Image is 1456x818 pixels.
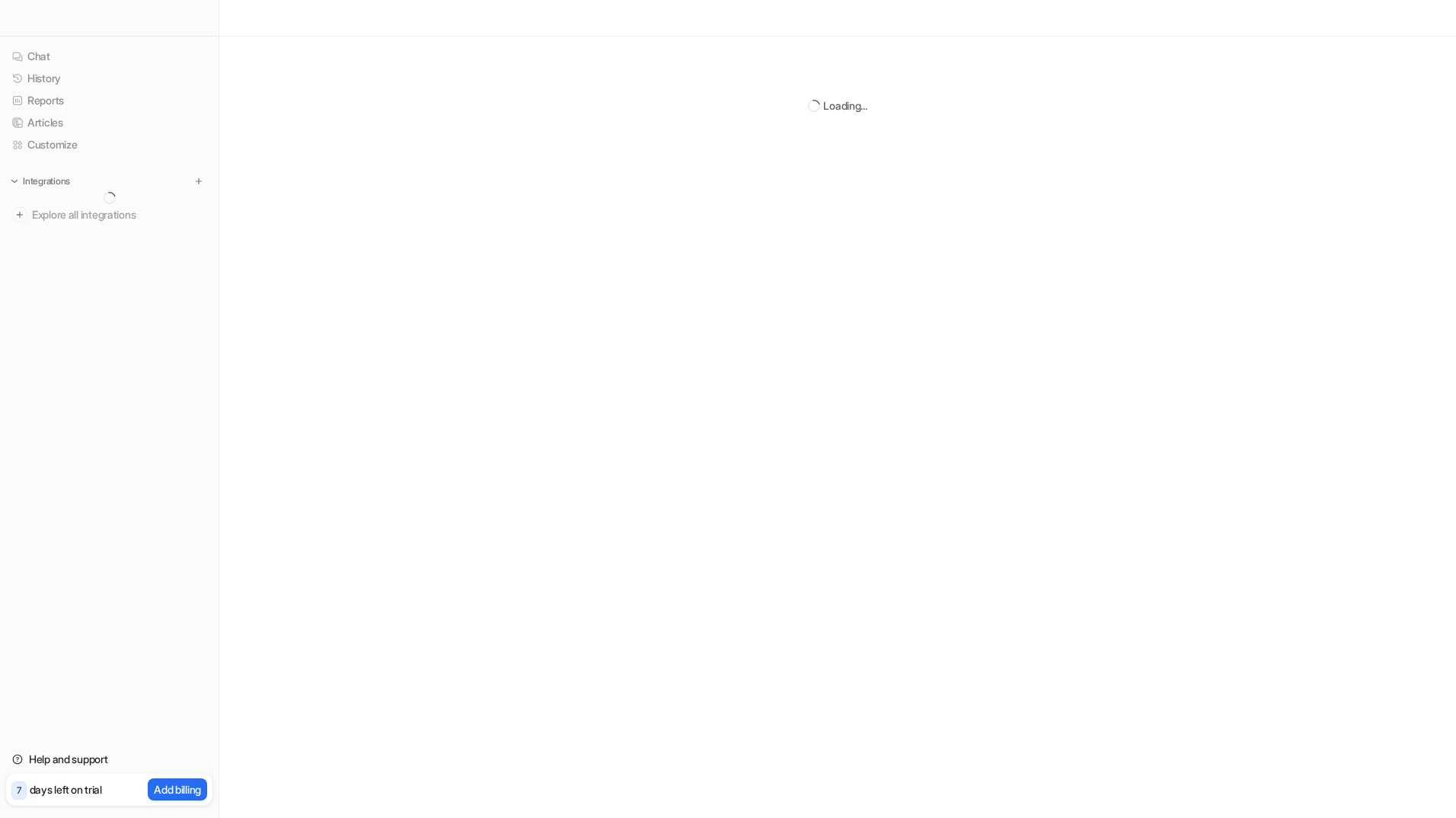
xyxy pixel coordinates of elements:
[193,176,204,187] img: menu_add.svg
[148,778,207,800] button: Add billing
[9,176,20,187] img: expand menu
[823,97,867,113] div: Loading...
[17,784,21,797] p: 7
[32,203,206,227] span: Explore all integrations
[6,46,212,67] a: Chat
[6,749,212,770] a: Help and support
[12,207,27,222] img: explore all integrations
[6,174,75,189] button: Integrations
[23,175,70,187] p: Integrations
[6,134,212,155] a: Customize
[6,68,212,89] a: History
[154,781,201,797] p: Add billing
[6,204,212,225] a: Explore all integrations
[30,781,102,797] p: days left on trial
[6,112,212,133] a: Articles
[6,90,212,111] a: Reports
